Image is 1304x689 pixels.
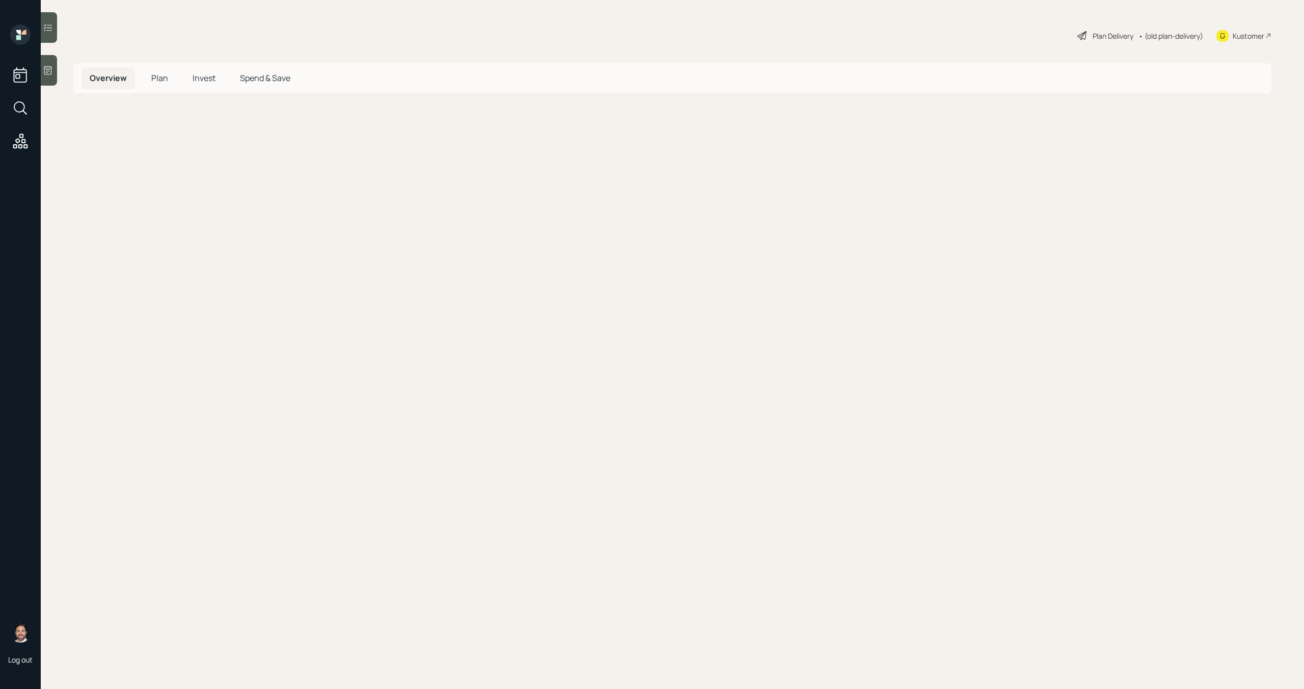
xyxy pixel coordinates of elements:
span: Spend & Save [240,72,290,84]
div: • (old plan-delivery) [1138,31,1203,41]
span: Invest [193,72,215,84]
span: Overview [90,72,127,84]
img: michael-russo-headshot.png [10,622,31,643]
div: Plan Delivery [1093,31,1133,41]
span: Plan [151,72,168,84]
div: Kustomer [1233,31,1264,41]
div: Log out [8,655,33,665]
